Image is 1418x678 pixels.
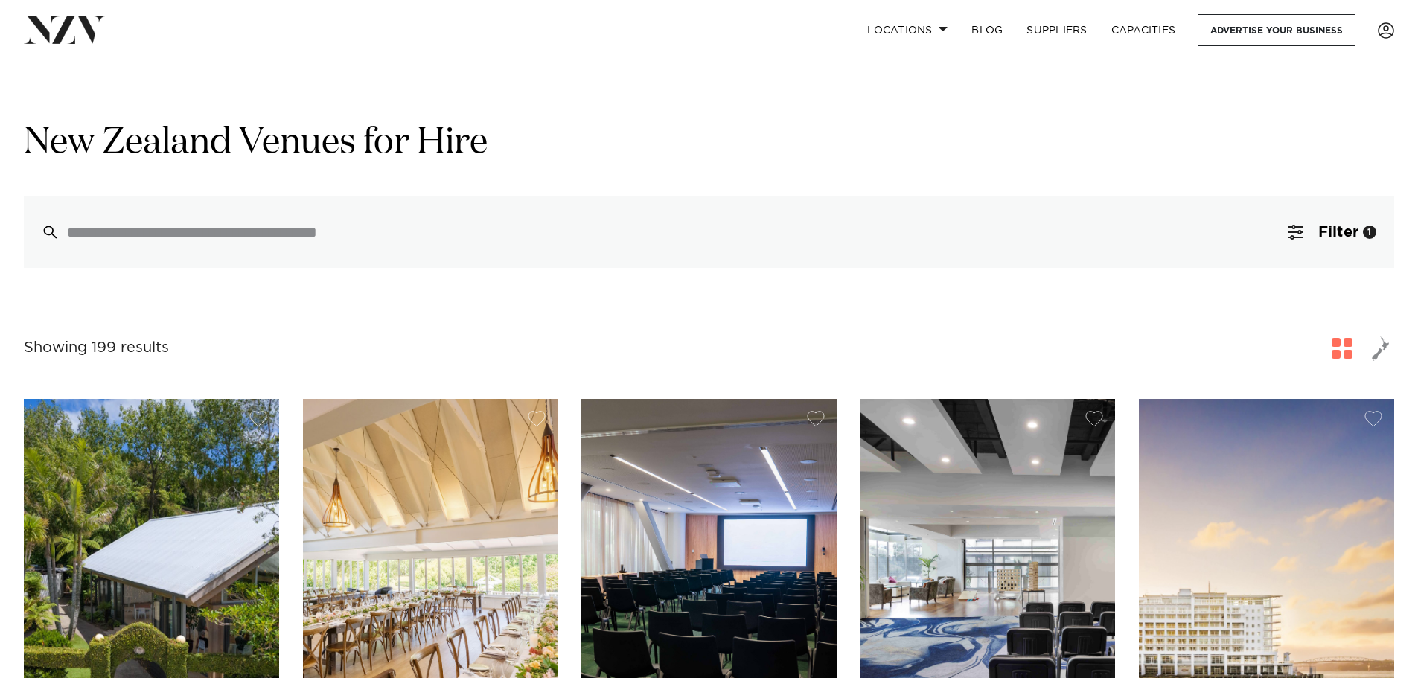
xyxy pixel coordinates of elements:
a: Capacities [1099,14,1188,46]
div: 1 [1363,226,1376,239]
a: Advertise your business [1198,14,1355,46]
h1: New Zealand Venues for Hire [24,120,1394,167]
a: Locations [855,14,959,46]
span: Filter [1318,225,1358,240]
div: Showing 199 results [24,336,169,359]
button: Filter1 [1271,196,1394,268]
a: SUPPLIERS [1015,14,1099,46]
img: nzv-logo.png [24,16,105,43]
a: BLOG [959,14,1015,46]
